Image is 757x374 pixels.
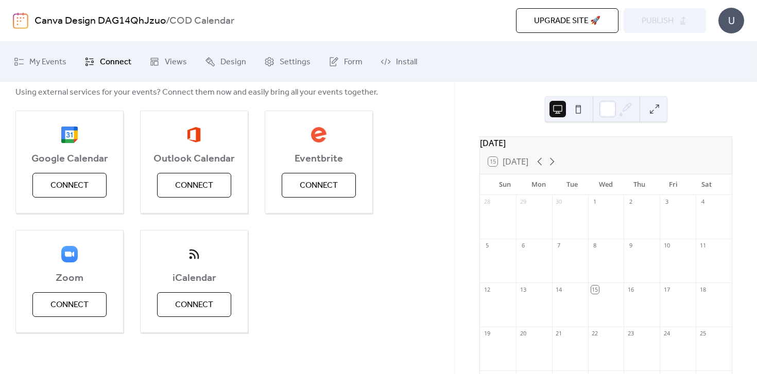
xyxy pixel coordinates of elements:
div: Sun [488,174,522,195]
div: Thu [623,174,656,195]
b: / [166,11,169,31]
a: Connect [77,46,139,78]
div: 11 [699,242,707,250]
div: Sat [690,174,724,195]
div: 6 [519,242,527,250]
div: 30 [555,198,563,206]
div: 5 [483,242,491,250]
div: 9 [627,242,634,250]
button: Connect [32,292,107,317]
div: 19 [483,330,491,337]
a: My Events [6,46,74,78]
div: 29 [519,198,527,206]
div: 15 [591,286,599,293]
a: Install [373,46,425,78]
div: 3 [663,198,670,206]
a: Design [197,46,254,78]
img: google [61,127,78,143]
span: Connect [175,180,213,192]
img: eventbrite [311,127,327,143]
div: 17 [663,286,670,293]
span: Connect [300,180,338,192]
span: Upgrade site 🚀 [534,15,600,27]
span: Outlook Calendar [141,153,248,165]
span: Install [396,54,417,70]
img: outlook [187,127,201,143]
span: Using external services for your events? Connect them now and easily bring all your events together. [15,86,378,99]
div: 23 [627,330,634,337]
button: Connect [157,292,231,317]
span: Views [165,54,187,70]
div: 7 [555,242,563,250]
div: 13 [519,286,527,293]
span: Eventbrite [265,153,372,165]
div: 22 [591,330,599,337]
div: U [718,8,744,33]
button: Connect [282,173,356,198]
button: Connect [157,173,231,198]
span: Connect [175,299,213,311]
div: 8 [591,242,599,250]
div: 2 [627,198,634,206]
div: 28 [483,198,491,206]
a: Form [321,46,370,78]
span: My Events [29,54,66,70]
div: 16 [627,286,634,293]
div: 24 [663,330,670,337]
div: 1 [591,198,599,206]
div: Tue [556,174,589,195]
span: Connect [50,299,89,311]
span: Form [344,54,363,70]
span: Google Calendar [16,153,123,165]
button: Connect [32,173,107,198]
img: logo [13,12,28,29]
img: ical [186,246,202,262]
div: Fri [656,174,690,195]
div: 20 [519,330,527,337]
a: Settings [256,46,318,78]
a: Views [142,46,195,78]
span: Zoom [16,272,123,284]
span: Design [220,54,246,70]
span: Connect [50,180,89,192]
div: Mon [522,174,555,195]
span: Connect [100,54,131,70]
div: 12 [483,286,491,293]
span: iCalendar [141,272,248,284]
div: 25 [699,330,707,337]
div: 4 [699,198,707,206]
div: 21 [555,330,563,337]
div: 18 [699,286,707,293]
div: 10 [663,242,670,250]
span: Settings [280,54,311,70]
a: Canva Design DAG14QhJzuo [35,11,166,31]
button: Upgrade site 🚀 [516,8,618,33]
img: zoom [61,246,78,262]
div: [DATE] [480,137,732,149]
div: Wed [589,174,623,195]
b: COD Calendar [169,11,234,31]
div: 14 [555,286,563,293]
